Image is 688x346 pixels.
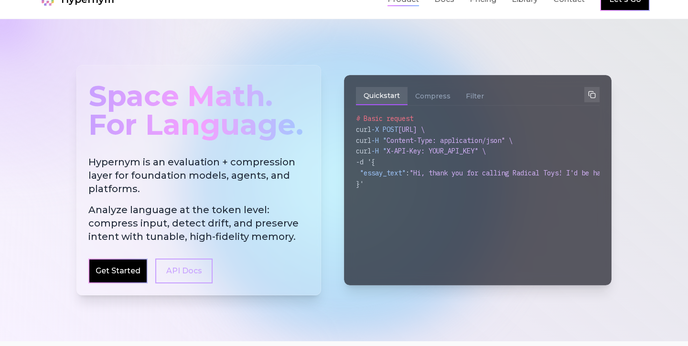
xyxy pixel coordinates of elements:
[398,125,425,134] span: [URL] \
[356,136,371,145] span: curl
[387,147,486,155] span: X-API-Key: YOUR_API_KEY" \
[387,136,513,145] span: Content-Type: application/json" \
[406,169,409,177] span: :
[356,125,371,134] span: curl
[584,87,600,102] button: Copy to clipboard
[356,87,408,105] button: Quickstart
[371,136,387,145] span: -H "
[96,265,140,277] a: Get Started
[155,259,213,283] a: API Docs
[88,77,309,144] div: Space Math. For Language.
[371,147,387,155] span: -H "
[356,114,413,123] span: # Basic request
[88,155,309,243] h2: Hypernym is an evaluation + compression layer for foundation models, agents, and platforms.
[356,147,371,155] span: curl
[360,169,406,177] span: "essay_text"
[88,203,309,243] span: Analyze language at the token level: compress input, detect drift, and preserve intent with tunab...
[371,125,398,134] span: -X POST
[356,180,364,188] span: }'
[408,87,458,105] button: Compress
[356,158,375,166] span: -d '{
[458,87,492,105] button: Filter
